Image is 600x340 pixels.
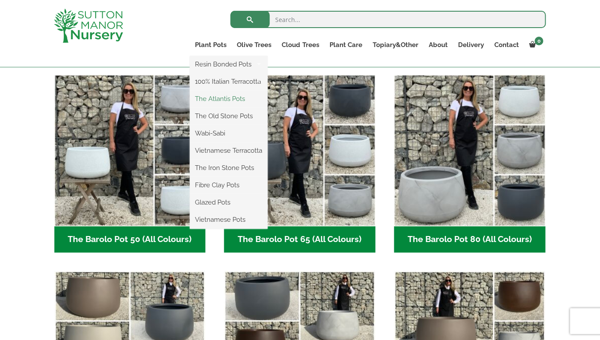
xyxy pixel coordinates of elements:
a: Plant Pots [190,39,232,51]
img: The Barolo Pot 65 (All Colours) [224,75,375,226]
a: The Old Stone Pots [190,110,267,123]
a: Topiary&Other [367,39,423,51]
img: logo [54,9,123,43]
a: Plant Care [324,39,367,51]
span: 0 [534,37,543,45]
a: 0 [524,39,546,51]
a: The Atlantis Pots [190,92,267,105]
a: Vietnamese Terracotta [190,144,267,157]
a: Visit product category The Barolo Pot 65 (All Colours) [224,75,375,252]
img: The Barolo Pot 50 (All Colours) [54,75,206,226]
a: Delivery [452,39,489,51]
a: Olive Trees [232,39,276,51]
h2: The Barolo Pot 50 (All Colours) [54,226,206,253]
input: Search... [230,11,546,28]
a: About [423,39,452,51]
a: Glazed Pots [190,196,267,209]
a: Visit product category The Barolo Pot 50 (All Colours) [54,75,206,252]
a: Cloud Trees [276,39,324,51]
a: 100% Italian Terracotta [190,75,267,88]
a: Vietnamese Pots [190,213,267,226]
a: The Iron Stone Pots [190,161,267,174]
a: Fibre Clay Pots [190,179,267,192]
a: Wabi-Sabi [190,127,267,140]
h2: The Barolo Pot 80 (All Colours) [394,226,545,253]
a: Resin Bonded Pots [190,58,267,71]
img: The Barolo Pot 80 (All Colours) [394,75,545,226]
h2: The Barolo Pot 65 (All Colours) [224,226,375,253]
a: Visit product category The Barolo Pot 80 (All Colours) [394,75,545,252]
a: Contact [489,39,524,51]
